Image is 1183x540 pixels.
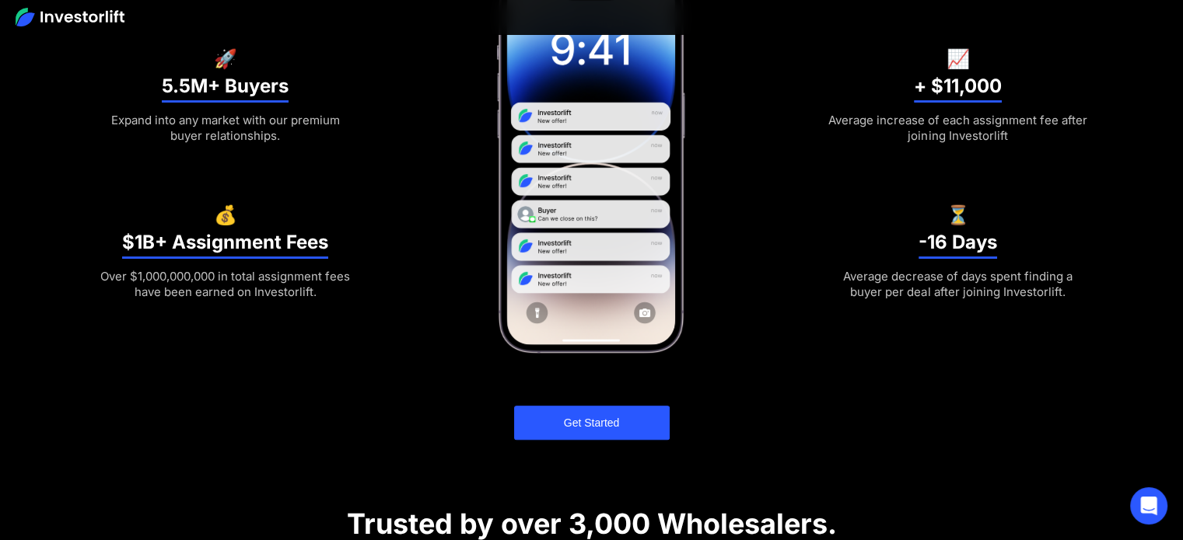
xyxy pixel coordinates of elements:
[1130,487,1167,524] div: Open Intercom Messenger
[826,269,1089,300] div: Average decrease of days spent finding a buyer per deal after joining Investorlift.
[214,207,237,223] h6: 💰
[94,113,357,144] div: Expand into any market with our premium buyer relationships.
[514,406,670,440] a: Get Started
[914,75,1002,103] h3: + $11,000
[122,231,328,259] h3: $1B+ Assignment Fees
[94,269,357,300] div: Over $1,000,000,000 in total assignment fees have been earned on Investorlift.
[826,113,1089,144] div: Average increase of each assignment fee after joining Investorlift
[946,51,969,67] h6: 📈
[919,231,997,259] h3: -16 Days
[946,207,969,223] h6: ⏳
[214,51,237,67] h6: 🚀
[162,75,289,103] h3: 5.5M+ Buyers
